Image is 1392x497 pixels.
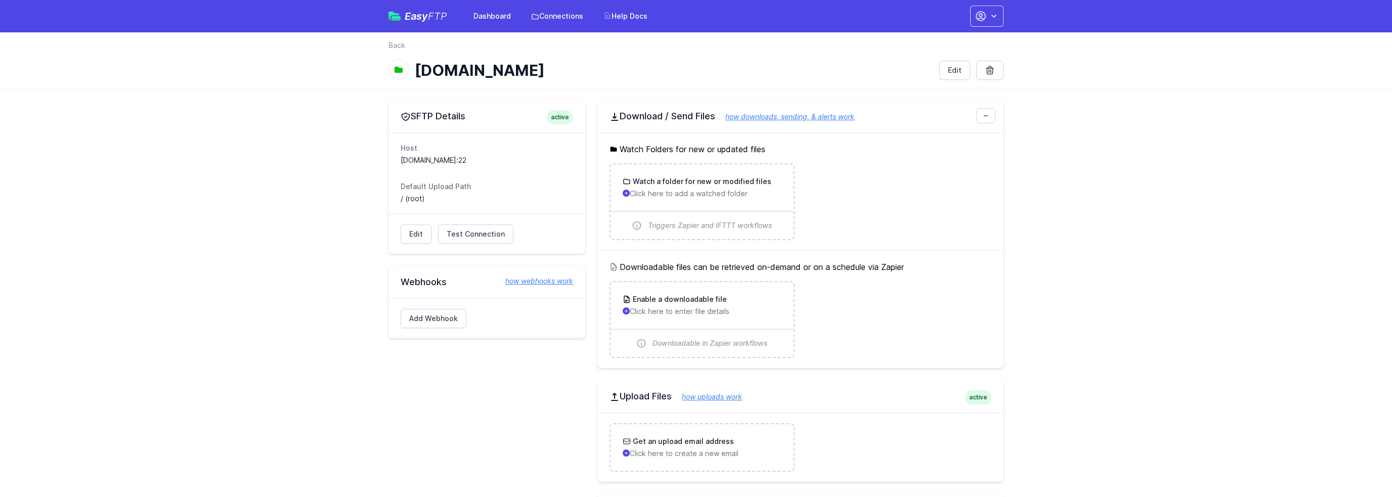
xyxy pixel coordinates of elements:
img: easyftp_logo.png [388,12,401,21]
a: Connections [525,7,589,25]
dt: Host [401,143,573,153]
span: Triggers Zapier and IFTTT workflows [648,220,772,231]
a: Test Connection [438,224,513,244]
h5: Downloadable files can be retrieved on-demand or on a schedule via Zapier [610,261,991,273]
span: Test Connection [447,229,505,239]
a: Get an upload email address Click here to create a new email [611,424,793,471]
a: Add Webhook [401,309,466,328]
a: Watch a folder for new or modified files Click here to add a watched folder Triggers Zapier and I... [611,164,793,239]
h2: Upload Files [610,390,991,402]
nav: Breadcrumb [388,40,1004,57]
a: Help Docs [597,7,654,25]
span: active [965,390,991,404]
a: Enable a downloadable file Click here to enter file details Downloadable in Zapier workflows [611,282,793,357]
a: EasyFTP [388,11,447,21]
a: how downloads, sending, & alerts work [715,112,854,121]
a: Edit [401,224,431,244]
a: Edit [939,61,970,80]
h5: Watch Folders for new or updated files [610,143,991,155]
dd: / (root) [401,194,573,204]
a: how webhooks work [495,276,573,286]
span: Easy [405,11,447,21]
dd: [DOMAIN_NAME]:22 [401,155,573,165]
h1: [DOMAIN_NAME] [415,61,931,79]
h3: Get an upload email address [631,436,734,446]
span: FTP [428,10,447,22]
p: Click here to create a new email [623,448,781,459]
span: Downloadable in Zapier workflows [652,338,768,348]
a: how uploads work [672,392,742,401]
h2: Webhooks [401,276,573,288]
h3: Watch a folder for new or modified files [631,176,771,187]
p: Click here to add a watched folder [623,189,781,199]
dt: Default Upload Path [401,182,573,192]
h3: Enable a downloadable file [631,294,727,304]
p: Click here to enter file details [623,306,781,317]
span: active [547,110,573,124]
a: Back [388,40,405,51]
h2: Download / Send Files [610,110,991,122]
h2: SFTP Details [401,110,573,122]
a: Dashboard [467,7,517,25]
